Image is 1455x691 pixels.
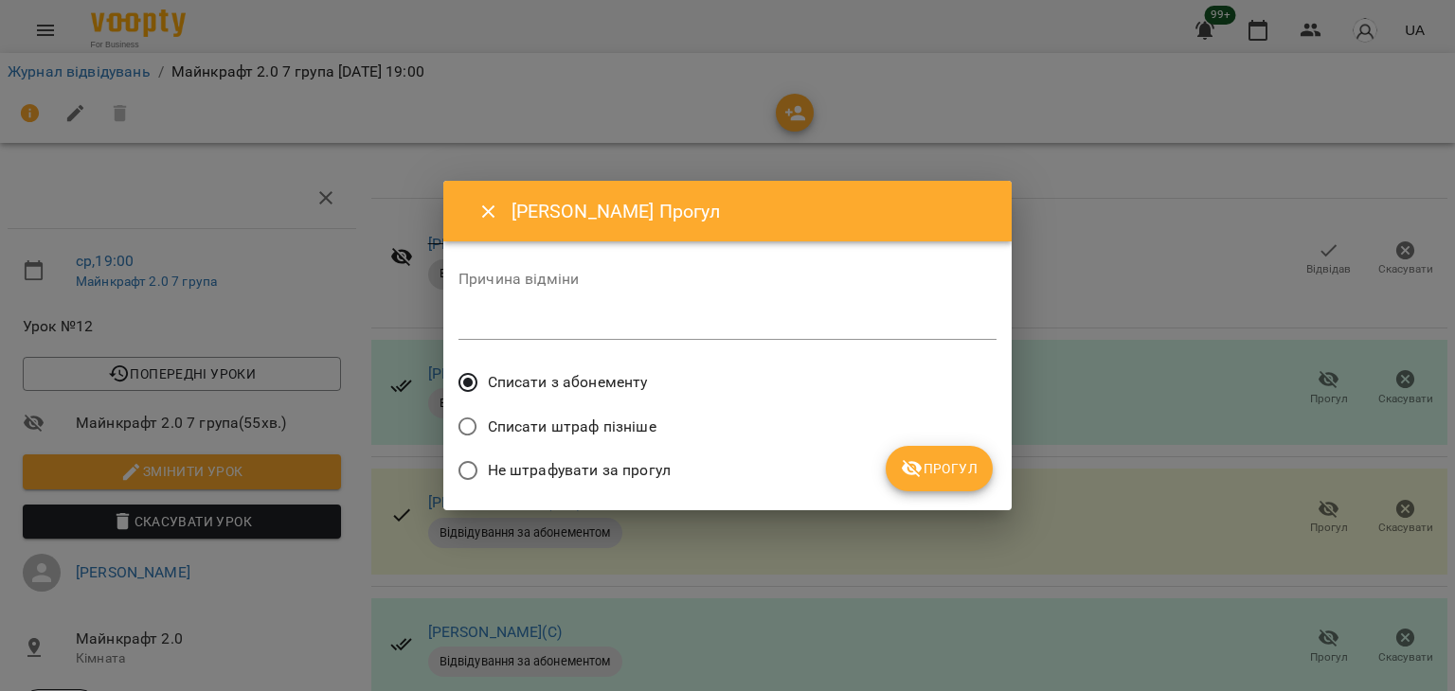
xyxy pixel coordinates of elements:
[512,197,989,226] h6: [PERSON_NAME] Прогул
[488,459,671,482] span: Не штрафувати за прогул
[488,416,656,438] span: Списати штраф пізніше
[458,272,997,287] label: Причина відміни
[488,371,648,394] span: Списати з абонементу
[901,457,978,480] span: Прогул
[886,446,993,491] button: Прогул
[466,189,512,235] button: Close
